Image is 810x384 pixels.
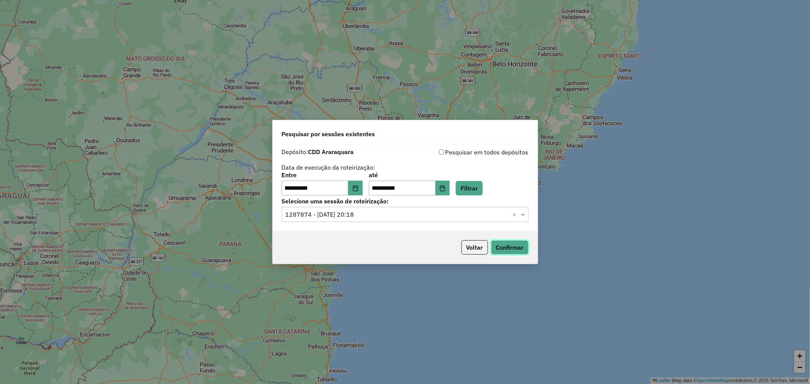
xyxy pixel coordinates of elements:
[308,148,354,156] strong: CDD Araraquara
[405,148,529,157] div: Pesquisar em todos depósitos
[369,170,450,179] label: até
[282,170,363,179] label: Entre
[513,210,519,219] span: Clear all
[282,129,375,138] span: Pesquisar por sessões existentes
[456,181,483,195] button: Filtrar
[461,240,488,255] button: Voltar
[282,147,354,156] label: Depósito:
[282,197,529,206] label: Selecione uma sessão de roteirização:
[348,181,363,196] button: Choose Date
[436,181,450,196] button: Choose Date
[491,240,529,255] button: Confirmar
[282,163,376,172] label: Data de execução da roteirização:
